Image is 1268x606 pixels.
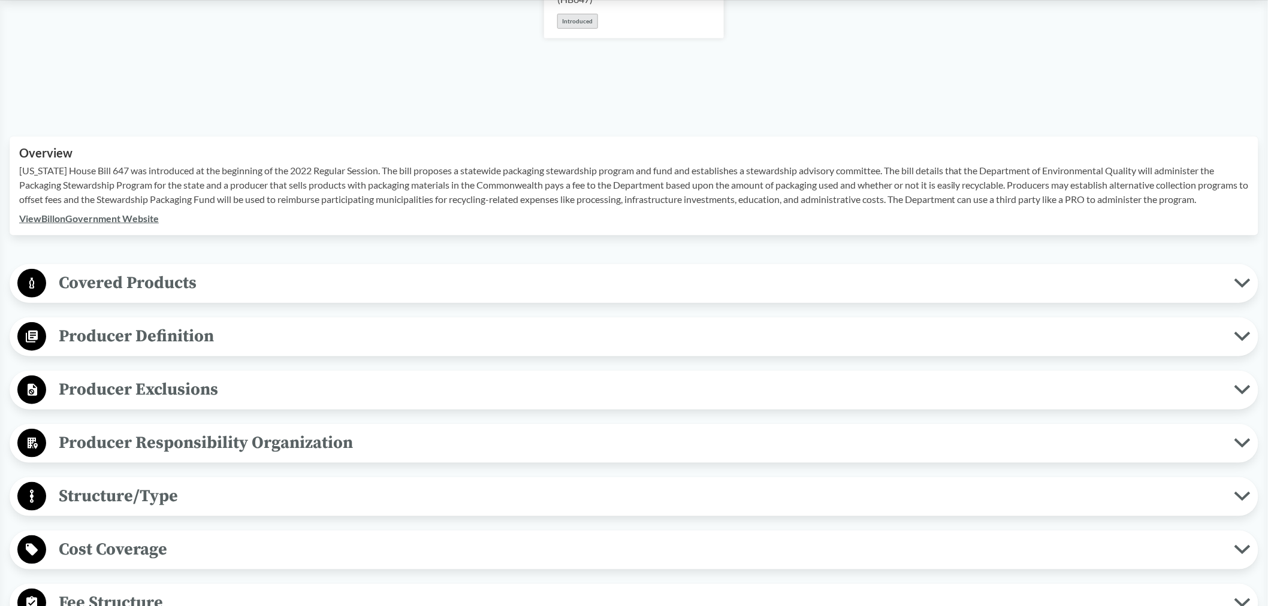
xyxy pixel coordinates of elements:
[14,268,1254,299] button: Covered Products
[14,535,1254,565] button: Cost Coverage
[19,163,1249,207] p: [US_STATE] House Bill 647 was introduced at the beginning of the 2022 Regular Session. The bill p...
[19,213,159,224] a: ViewBillonGovernment Website
[46,536,1234,563] span: Cost Coverage
[14,322,1254,352] button: Producer Definition
[14,375,1254,405] button: Producer Exclusions
[46,483,1234,510] span: Structure/Type
[14,428,1254,459] button: Producer Responsibility Organization
[46,269,1234,296] span: Covered Products
[46,323,1234,350] span: Producer Definition
[19,146,1249,160] h2: Overview
[46,376,1234,403] span: Producer Exclusions
[46,429,1234,456] span: Producer Responsibility Organization
[14,481,1254,512] button: Structure/Type
[557,14,598,29] div: Introduced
